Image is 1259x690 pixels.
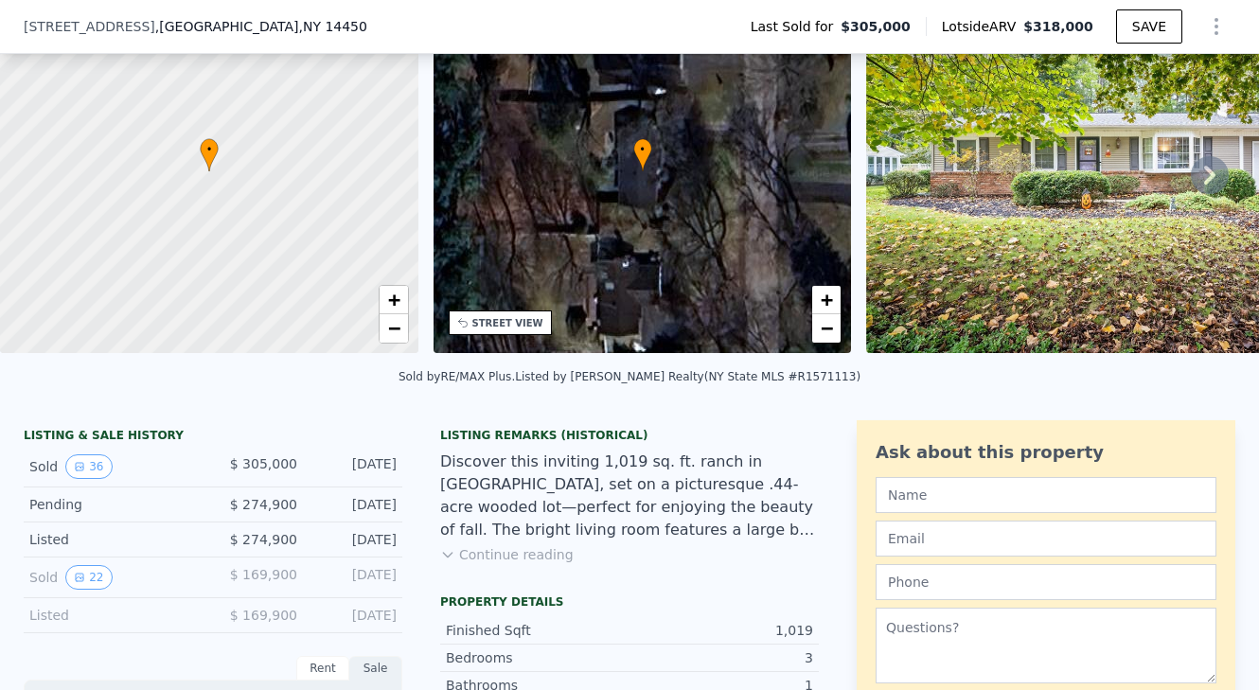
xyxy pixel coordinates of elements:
[200,141,219,158] span: •
[821,316,833,340] span: −
[1023,19,1093,34] span: $318,000
[446,648,629,667] div: Bedrooms
[312,530,397,549] div: [DATE]
[812,314,841,343] a: Zoom out
[29,454,198,479] div: Sold
[230,532,297,547] span: $ 274,900
[1116,9,1182,44] button: SAVE
[440,594,819,610] div: Property details
[230,567,297,582] span: $ 169,900
[230,456,297,471] span: $ 305,000
[876,439,1216,466] div: Ask about this property
[440,428,819,443] div: Listing Remarks (Historical)
[296,656,349,681] div: Rent
[841,17,911,36] span: $305,000
[629,621,813,640] div: 1,019
[876,521,1216,557] input: Email
[440,545,574,564] button: Continue reading
[399,370,515,383] div: Sold by RE/MAX Plus .
[751,17,842,36] span: Last Sold for
[312,495,397,514] div: [DATE]
[312,606,397,625] div: [DATE]
[633,138,652,171] div: •
[230,608,297,623] span: $ 169,900
[942,17,1023,36] span: Lotside ARV
[1197,8,1235,45] button: Show Options
[155,17,367,36] span: , [GEOGRAPHIC_DATA]
[312,454,397,479] div: [DATE]
[312,565,397,590] div: [DATE]
[472,316,543,330] div: STREET VIEW
[29,565,198,590] div: Sold
[65,565,112,590] button: View historical data
[65,454,112,479] button: View historical data
[515,370,860,383] div: Listed by [PERSON_NAME] Realty (NY State MLS #R1571113)
[29,495,198,514] div: Pending
[629,648,813,667] div: 3
[380,314,408,343] a: Zoom out
[29,606,198,625] div: Listed
[298,19,366,34] span: , NY 14450
[387,288,399,311] span: +
[230,497,297,512] span: $ 274,900
[380,286,408,314] a: Zoom in
[24,17,155,36] span: [STREET_ADDRESS]
[876,564,1216,600] input: Phone
[440,451,819,541] div: Discover this inviting 1,019 sq. ft. ranch in [GEOGRAPHIC_DATA], set on a picturesque .44-acre wo...
[24,428,402,447] div: LISTING & SALE HISTORY
[812,286,841,314] a: Zoom in
[29,530,198,549] div: Listed
[633,141,652,158] span: •
[200,138,219,171] div: •
[446,621,629,640] div: Finished Sqft
[876,477,1216,513] input: Name
[387,316,399,340] span: −
[821,288,833,311] span: +
[349,656,402,681] div: Sale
